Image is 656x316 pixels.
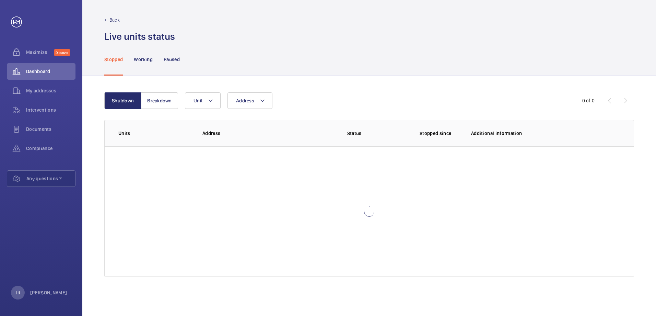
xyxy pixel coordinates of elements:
[104,56,123,63] p: Stopped
[420,130,460,137] p: Stopped since
[202,130,300,137] p: Address
[194,98,202,103] span: Unit
[104,30,175,43] h1: Live units status
[26,68,75,75] span: Dashboard
[26,145,75,152] span: Compliance
[26,175,75,182] span: Any questions ?
[236,98,254,103] span: Address
[164,56,180,63] p: Paused
[30,289,67,296] p: [PERSON_NAME]
[305,130,403,137] p: Status
[26,87,75,94] span: My addresses
[26,49,54,56] span: Maximize
[15,289,20,296] p: TR
[134,56,152,63] p: Working
[26,126,75,133] span: Documents
[582,97,595,104] div: 0 of 0
[54,49,70,56] span: Discover
[118,130,191,137] p: Units
[185,92,221,109] button: Unit
[141,92,178,109] button: Breakdown
[26,106,75,113] span: Interventions
[104,92,141,109] button: Shutdown
[227,92,272,109] button: Address
[471,130,620,137] p: Additional information
[109,16,120,23] p: Back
